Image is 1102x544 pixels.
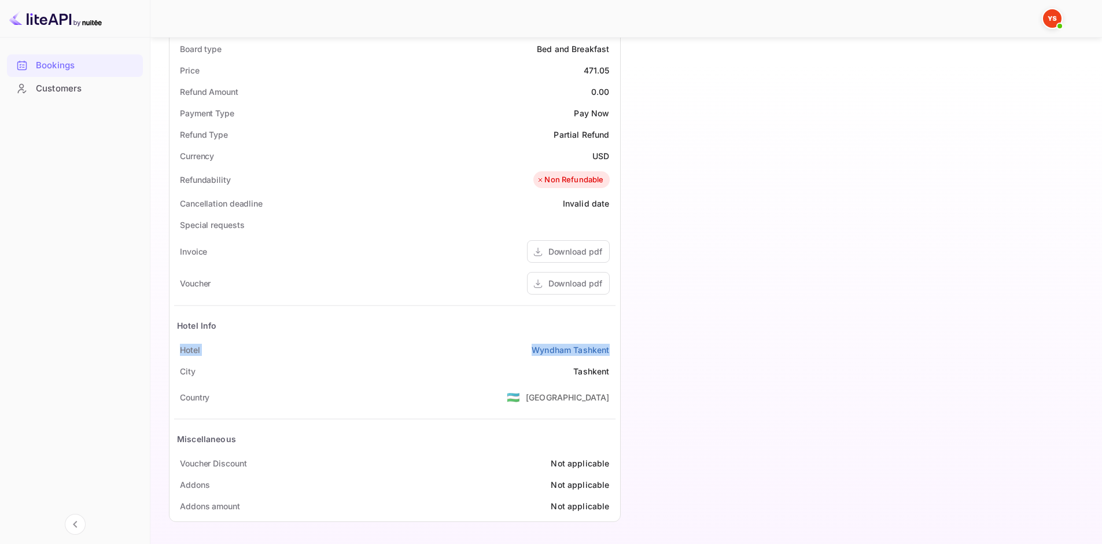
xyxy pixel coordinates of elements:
div: Bed and Breakfast [537,43,610,55]
div: Not applicable [551,457,609,469]
div: USD [592,150,609,162]
div: Pay Now [574,107,609,119]
a: Bookings [7,54,143,76]
div: 0.00 [591,86,610,98]
div: Not applicable [551,500,609,512]
div: Board type [180,43,222,55]
div: Non Refundable [536,174,603,186]
span: United States [507,387,520,407]
div: Customers [7,78,143,100]
div: Hotel Info [177,319,217,332]
div: Customers [36,82,137,95]
div: Tashkent [573,365,609,377]
div: Country [180,391,209,403]
div: Payment Type [180,107,234,119]
div: [GEOGRAPHIC_DATA] [526,391,610,403]
div: Voucher Discount [180,457,246,469]
div: Not applicable [551,479,609,491]
div: Partial Refund [554,128,609,141]
div: Addons [180,479,209,491]
div: Hotel [180,344,200,356]
div: Refund Type [180,128,228,141]
div: Refundability [180,174,231,186]
div: Download pdf [548,277,602,289]
div: Currency [180,150,214,162]
div: 471.05 [584,64,610,76]
div: Miscellaneous [177,433,236,445]
div: Bookings [36,59,137,72]
button: Collapse navigation [65,514,86,535]
div: Invoice [180,245,207,258]
div: Bookings [7,54,143,77]
div: Download pdf [548,245,602,258]
img: LiteAPI logo [9,9,102,28]
div: Special requests [180,219,244,231]
div: Voucher [180,277,211,289]
img: Yandex Support [1043,9,1062,28]
div: Cancellation deadline [180,197,263,209]
div: Price [180,64,200,76]
div: City [180,365,196,377]
div: Refund Amount [180,86,238,98]
a: Wyndham Tashkent [532,344,609,356]
a: Customers [7,78,143,99]
div: Addons amount [180,500,240,512]
div: Invalid date [563,197,610,209]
